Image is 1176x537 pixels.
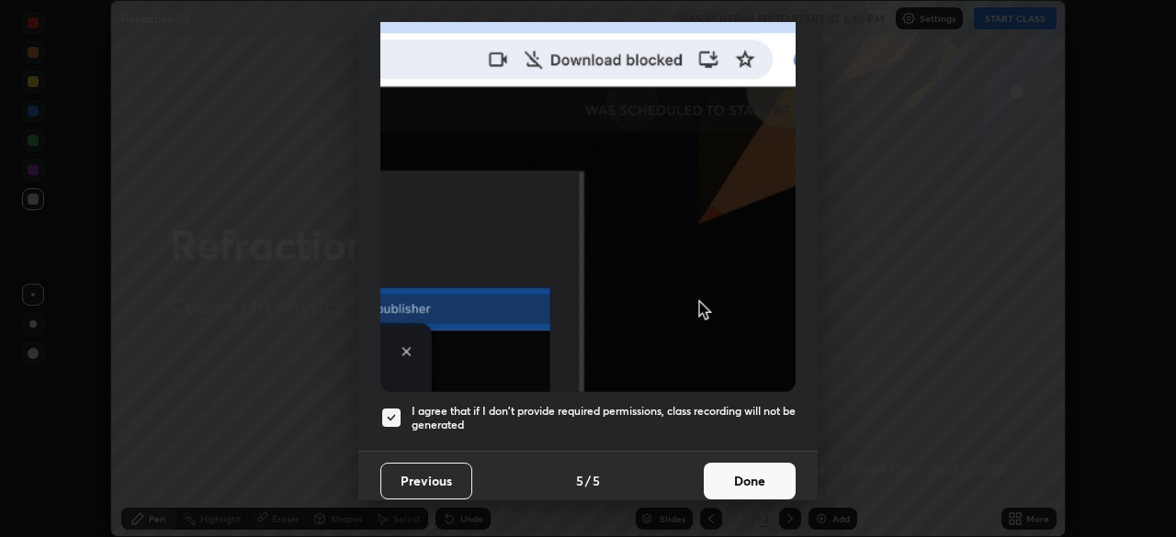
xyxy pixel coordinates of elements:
[576,471,583,490] h4: 5
[380,463,472,499] button: Previous
[585,471,591,490] h4: /
[593,471,600,490] h4: 5
[704,463,796,499] button: Done
[412,404,796,432] h5: I agree that if I don't provide required permissions, class recording will not be generated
